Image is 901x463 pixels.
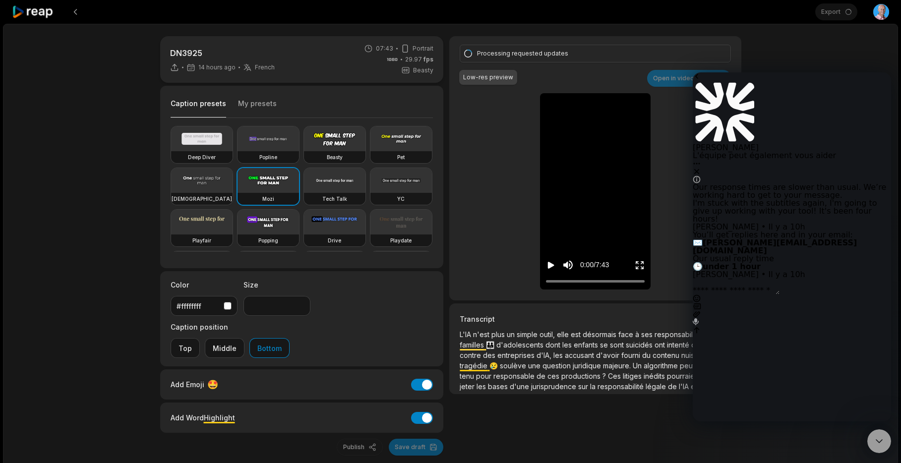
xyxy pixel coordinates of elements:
button: Publish [337,439,383,456]
span: responsable [493,372,537,380]
span: les [562,341,574,349]
span: jurisprudence [531,382,578,391]
span: soulève [500,361,528,370]
span: n'est [473,330,491,339]
span: majeure. [603,361,633,370]
h3: [DEMOGRAPHIC_DATA] [172,195,232,203]
h3: YC [397,195,405,203]
span: entreprises [497,351,537,359]
button: Enter Fullscreen [635,256,645,274]
button: Caption presets [171,99,226,118]
span: French [255,63,275,71]
button: My presets [238,99,277,117]
span: légale [646,382,668,391]
span: un [507,330,517,339]
span: suicidés [626,341,655,349]
span: bases [488,382,510,391]
span: pourraient [667,372,703,380]
span: sont [610,341,626,349]
span: juridique [573,361,603,370]
span: responsabilités. [655,330,708,339]
span: des [691,341,706,349]
span: l'IA [679,382,691,391]
span: dont [545,341,562,349]
span: d'adolescents [496,341,545,349]
span: les [553,351,565,359]
span: fps [423,56,433,63]
span: à [635,330,641,339]
span: fourni [621,351,642,359]
span: de [668,382,679,391]
h3: Playfair [192,236,211,244]
div: Add Word [171,411,235,424]
span: Highlight [204,413,235,422]
h3: Deep Diver [188,153,216,161]
span: ont [655,341,667,349]
span: litiges [623,372,644,380]
span: et [691,382,699,391]
label: Color [171,280,238,290]
span: inédits [644,372,667,380]
button: Bottom [249,338,290,358]
span: Portrait [413,44,433,53]
h3: Pet [397,153,405,161]
span: face [618,330,635,339]
span: la [590,382,598,391]
span: Ces [608,372,623,380]
span: les [477,382,488,391]
span: est [571,330,583,339]
span: du [642,351,653,359]
div: 0:00 / 7:43 [580,260,609,270]
span: accusant [565,351,596,359]
span: plus [491,330,507,339]
span: outil, [540,330,557,339]
button: #ffffffff [171,296,238,316]
span: ces [547,372,561,380]
span: L'IA [460,330,473,339]
div: Processing requested updates [477,49,710,58]
button: Play video [546,256,556,274]
h3: Transcript [460,314,730,324]
span: question [542,361,573,370]
span: contenu [653,351,681,359]
span: désormais [583,330,618,339]
span: 07:43 [376,44,393,53]
span: une [528,361,542,370]
span: se [600,341,610,349]
span: de [537,372,547,380]
p: 👪 😢 📅 📅 🔦 🔦 🔦 ⚠️ 🌍 🌍 🌍 🏃‍♂️ 💰 💰 🚀 🌐 📊 📊 💡 💡 ⏳ ❗ 🔄 🔄 💎 💎 🔒 🔒 🔒 ⚔️ 🥇 🥇 🔄 [460,329,730,392]
span: 29.97 [405,55,433,64]
label: Size [243,280,310,290]
span: jeter [460,382,477,391]
h3: Drive [328,236,341,244]
span: Add Emoji [171,379,204,390]
span: responsabilité [598,382,646,391]
h3: Playdate [390,236,412,244]
span: simple [517,330,540,339]
span: d'avoir [596,351,621,359]
h3: Popping [258,236,278,244]
span: pour [476,372,493,380]
iframe: Intercom live chat [693,72,891,421]
span: algorithme [644,361,680,370]
span: des [483,351,497,359]
span: sur [578,382,590,391]
h3: Popline [259,153,277,161]
span: 14 hours ago [198,63,236,71]
h3: Mozi [262,195,274,203]
span: familles [460,341,486,349]
div: Low-res preview [463,73,513,82]
span: peut-il [680,361,703,370]
span: Un [633,361,644,370]
span: elle [557,330,571,339]
span: d'IA, [537,351,553,359]
span: enfants [574,341,600,349]
label: Caption position [171,322,290,332]
button: Middle [205,338,244,358]
div: #ffffffff [177,301,220,311]
span: tenu [460,372,476,380]
span: intenté [667,341,691,349]
span: 🤩 [207,378,218,391]
h3: Beasty [327,153,343,161]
